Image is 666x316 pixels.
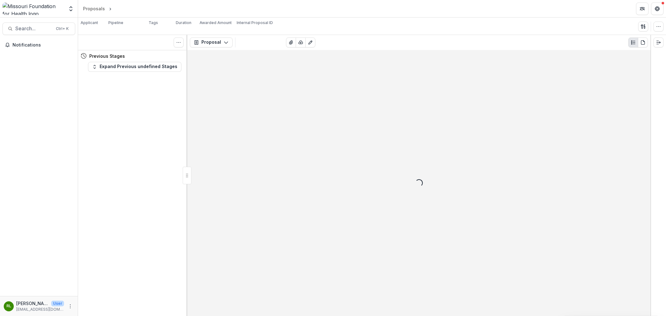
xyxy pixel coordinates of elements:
p: Pipeline [108,20,123,26]
button: Open entity switcher [67,2,75,15]
button: Plaintext view [628,37,638,47]
div: Ctrl + K [55,25,70,32]
span: Search... [15,26,52,32]
button: Expand right [654,37,664,47]
p: Duration [176,20,191,26]
img: Missouri Foundation for Health logo [2,2,64,15]
button: Edit as form [305,37,315,47]
button: Expand Previous undefined Stages [88,62,181,72]
p: Tags [149,20,158,26]
button: View Attached Files [286,37,296,47]
p: [PERSON_NAME] [16,300,49,307]
button: Get Help [651,2,664,15]
button: Search... [2,22,75,35]
button: Toggle View Cancelled Tasks [174,37,184,47]
button: Proposal [190,37,233,47]
p: Internal Proposal ID [237,20,273,26]
nav: breadcrumb [81,4,140,13]
div: Rebekah Lerch [7,304,11,308]
a: Proposals [81,4,107,13]
p: [EMAIL_ADDRESS][DOMAIN_NAME] [16,307,64,312]
p: User [51,301,64,306]
button: Partners [636,2,649,15]
p: Awarded Amount [200,20,232,26]
div: Proposals [83,5,105,12]
button: PDF view [638,37,648,47]
p: Applicant [81,20,98,26]
button: Notifications [2,40,75,50]
button: More [67,303,74,310]
span: Notifications [12,42,73,48]
h4: Previous Stages [89,53,125,59]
